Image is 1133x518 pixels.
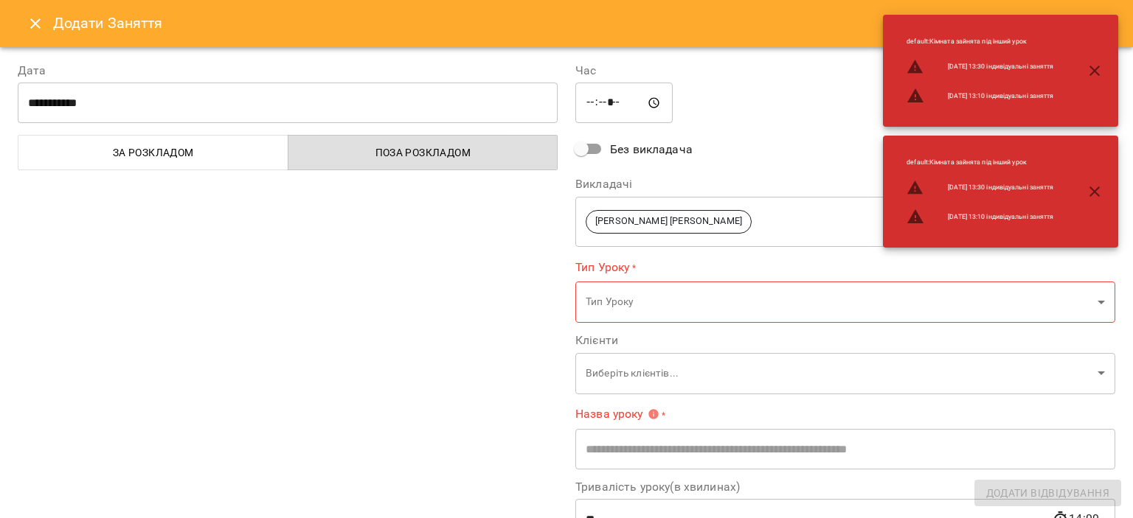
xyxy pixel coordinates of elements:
span: Назва уроку [575,408,659,420]
li: [DATE] 13:30 індивідуальні заняття [895,173,1065,203]
button: За розкладом [18,135,288,170]
button: Поза розкладом [288,135,558,170]
button: Close [18,6,53,41]
label: Клієнти [575,335,1115,346]
li: default : Кімната зайнята під інший урок [895,31,1065,52]
label: Тривалість уроку(в хвилинах) [575,481,1115,493]
label: Дата [18,65,558,77]
span: Без викладача [610,141,693,158]
li: [DATE] 13:10 індивідуальні заняття [895,81,1065,111]
svg: Вкажіть назву уроку або виберіть клієнтів [648,408,659,420]
li: [DATE] 13:10 індивідуальні заняття [895,202,1065,231]
span: [PERSON_NAME] [PERSON_NAME] [586,214,751,228]
span: Поза розкладом [297,144,550,161]
div: Виберіть клієнтів... [575,352,1115,394]
h6: Додати Заняття [53,12,1115,35]
div: Тип Уроку [575,281,1115,323]
li: default : Кімната зайнята під інший урок [895,152,1065,173]
label: Час [575,65,1115,77]
div: [PERSON_NAME] [PERSON_NAME] [575,196,1115,247]
p: Тип Уроку [586,295,1092,309]
li: [DATE] 13:30 індивідуальні заняття [895,52,1065,82]
label: Викладачі [575,178,1115,190]
p: Виберіть клієнтів... [586,366,1092,381]
label: Тип Уроку [575,259,1115,276]
span: За розкладом [27,144,280,161]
